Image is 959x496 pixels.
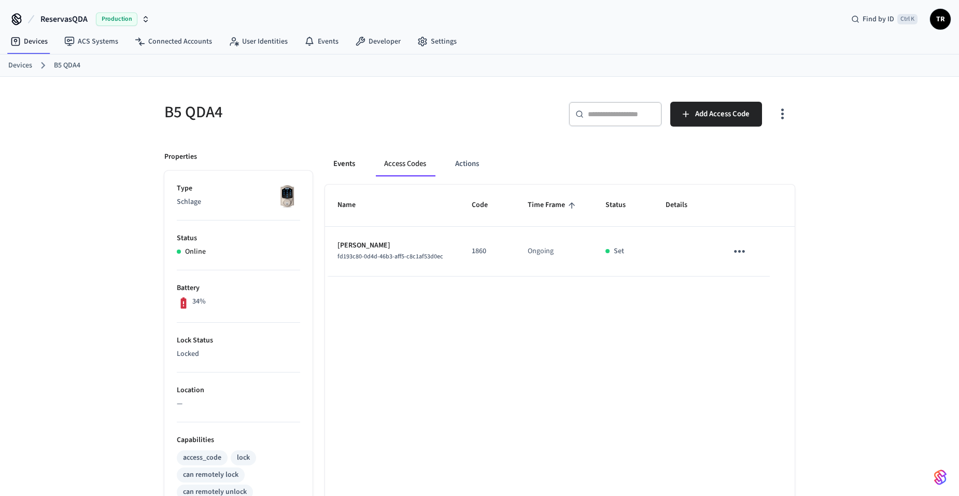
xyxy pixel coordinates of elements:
a: Devices [2,32,56,51]
div: lock [237,452,250,463]
p: — [177,398,300,409]
div: Find by IDCtrl K [843,10,926,29]
a: User Identities [220,32,296,51]
a: Events [296,32,347,51]
a: Settings [409,32,465,51]
div: access_code [183,452,221,463]
a: Devices [8,60,32,71]
p: Lock Status [177,335,300,346]
span: Add Access Code [695,107,750,121]
img: Schlage Sense Smart Deadbolt with Camelot Trim, Front [274,183,300,209]
h5: B5 QDA4 [164,102,473,123]
button: Add Access Code [670,102,762,127]
span: Code [472,197,501,213]
p: Battery [177,283,300,294]
p: Status [177,233,300,244]
span: TR [931,10,950,29]
span: Ctrl K [897,14,918,24]
span: ReservasQDA [40,13,88,25]
button: Events [325,151,363,176]
span: Find by ID [863,14,894,24]
p: Set [614,246,624,257]
div: can remotely lock [183,470,238,480]
p: Type [177,183,300,194]
div: ant example [325,151,795,176]
span: Status [605,197,639,213]
p: Location [177,385,300,396]
span: fd193c80-0d4d-46b3-aff5-c8c1af53d0ec [337,252,443,261]
p: Locked [177,349,300,360]
p: Capabilities [177,435,300,446]
p: Schlage [177,197,300,208]
a: ACS Systems [56,32,126,51]
p: [PERSON_NAME] [337,240,447,251]
a: Developer [347,32,409,51]
span: Time Frame [528,197,579,213]
p: 1860 [472,246,503,257]
p: Online [185,246,206,257]
table: sticky table [325,185,795,277]
a: Connected Accounts [126,32,220,51]
button: TR [930,9,951,30]
button: Actions [447,151,487,176]
p: Properties [164,151,197,162]
td: Ongoing [515,227,593,277]
span: Production [96,12,137,26]
a: B5 QDA4 [54,60,80,71]
span: Details [666,197,701,213]
img: SeamLogoGradient.69752ec5.svg [934,469,947,486]
button: Access Codes [376,151,434,176]
p: 34% [192,296,206,307]
span: Name [337,197,369,213]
